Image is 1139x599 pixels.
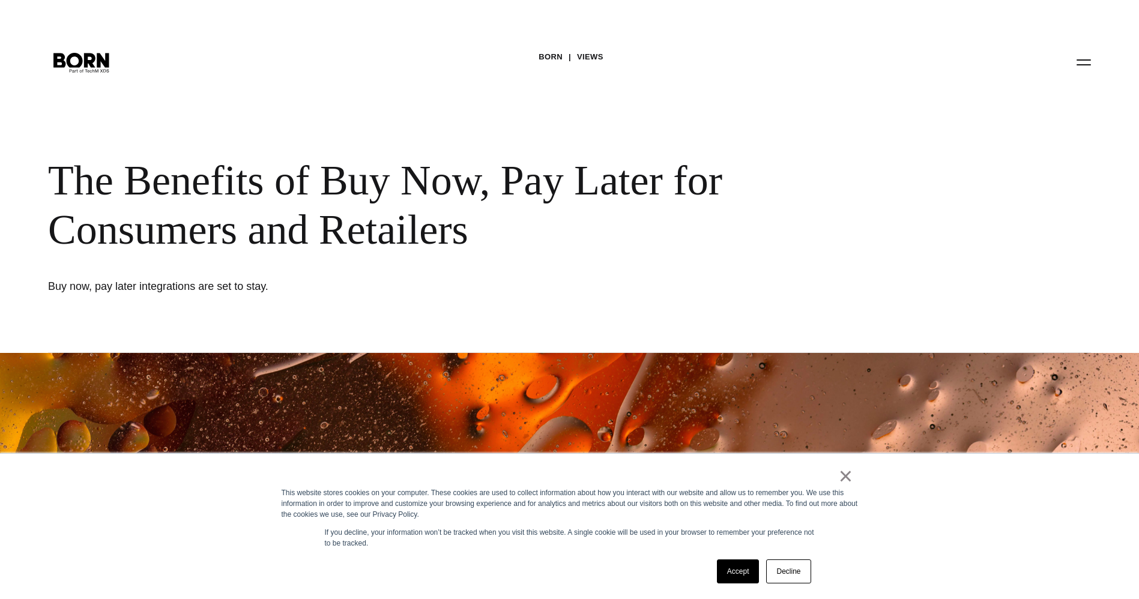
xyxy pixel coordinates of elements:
h1: Buy now, pay later integrations are set to stay. [48,278,408,295]
div: The Benefits of Buy Now, Pay Later for Consumers and Retailers [48,156,733,254]
div: This website stores cookies on your computer. These cookies are used to collect information about... [282,487,858,520]
p: If you decline, your information won’t be tracked when you visit this website. A single cookie wi... [325,527,815,549]
a: BORN [539,48,563,66]
button: Open [1069,49,1098,74]
a: Decline [766,559,811,583]
a: × [839,471,853,481]
a: Accept [717,559,760,583]
a: Views [577,48,603,66]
